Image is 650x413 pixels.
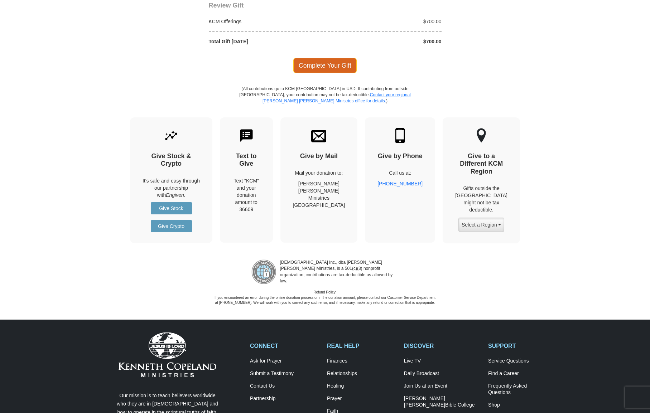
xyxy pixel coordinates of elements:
h4: Give by Mail [293,152,345,160]
div: Text "KCM" and your donation amount to 36609 [232,177,260,213]
a: Shop [488,402,558,408]
a: Give Crypto [151,220,192,232]
img: envelope.svg [311,128,326,143]
div: $700.00 [325,18,446,25]
h4: Give by Phone [377,152,423,160]
div: $700.00 [325,38,446,45]
p: Mail your donation to: [293,169,345,176]
h2: DISCOVER [404,342,481,349]
a: Partnership [250,395,319,402]
a: [PERSON_NAME] [PERSON_NAME]Bible College [404,395,481,408]
a: Healing [327,383,396,389]
a: Ask for Prayer [250,358,319,364]
img: text-to-give.svg [239,128,254,143]
img: refund-policy [251,259,276,285]
p: It's safe and easy through our partnership with [143,177,200,199]
a: Frequently AskedQuestions [488,383,558,396]
h4: Text to Give [232,152,260,168]
a: Contact Us [250,383,319,389]
a: Service Questions [488,358,558,364]
a: Join Us at an Event [404,383,481,389]
img: other-region [476,128,486,143]
p: Gifts outside the [GEOGRAPHIC_DATA] might not be tax deductible. [455,185,507,213]
button: Select a Region [458,218,504,232]
p: Call us at: [377,169,423,176]
a: Relationships [327,370,396,377]
img: mobile.svg [393,128,408,143]
a: Live TV [404,358,481,364]
a: Prayer [327,395,396,402]
p: Refund Policy: If you encountered an error during the online donation process or in the donation ... [214,290,436,305]
div: KCM Offerings [205,18,325,25]
span: Complete Your Gift [293,58,357,73]
a: Submit a Testimony [250,370,319,377]
img: give-by-stock.svg [164,128,179,143]
i: Engiven. [166,192,185,198]
a: Find a Career [488,370,558,377]
h2: REAL HELP [327,342,396,349]
h4: Give to a Different KCM Region [455,152,507,176]
a: Finances [327,358,396,364]
h4: Give Stock & Crypto [143,152,200,168]
p: (All contributions go to KCM [GEOGRAPHIC_DATA] in USD. If contributing from outside [GEOGRAPHIC_D... [239,86,411,117]
a: Give Stock [151,202,192,214]
p: [PERSON_NAME] [PERSON_NAME] Ministries [GEOGRAPHIC_DATA] [293,180,345,209]
a: Daily Broadcast [404,370,481,377]
a: [PHONE_NUMBER] [377,181,423,186]
div: Total Gift [DATE] [205,38,325,45]
img: Kenneth Copeland Ministries [119,332,216,377]
h2: SUPPORT [488,342,558,349]
span: Review Gift [209,2,244,9]
span: Bible College [445,402,475,408]
h2: CONNECT [250,342,319,349]
p: [DEMOGRAPHIC_DATA] Inc., dba [PERSON_NAME] [PERSON_NAME] Ministries, is a 501(c)(3) nonprofit org... [276,259,399,285]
